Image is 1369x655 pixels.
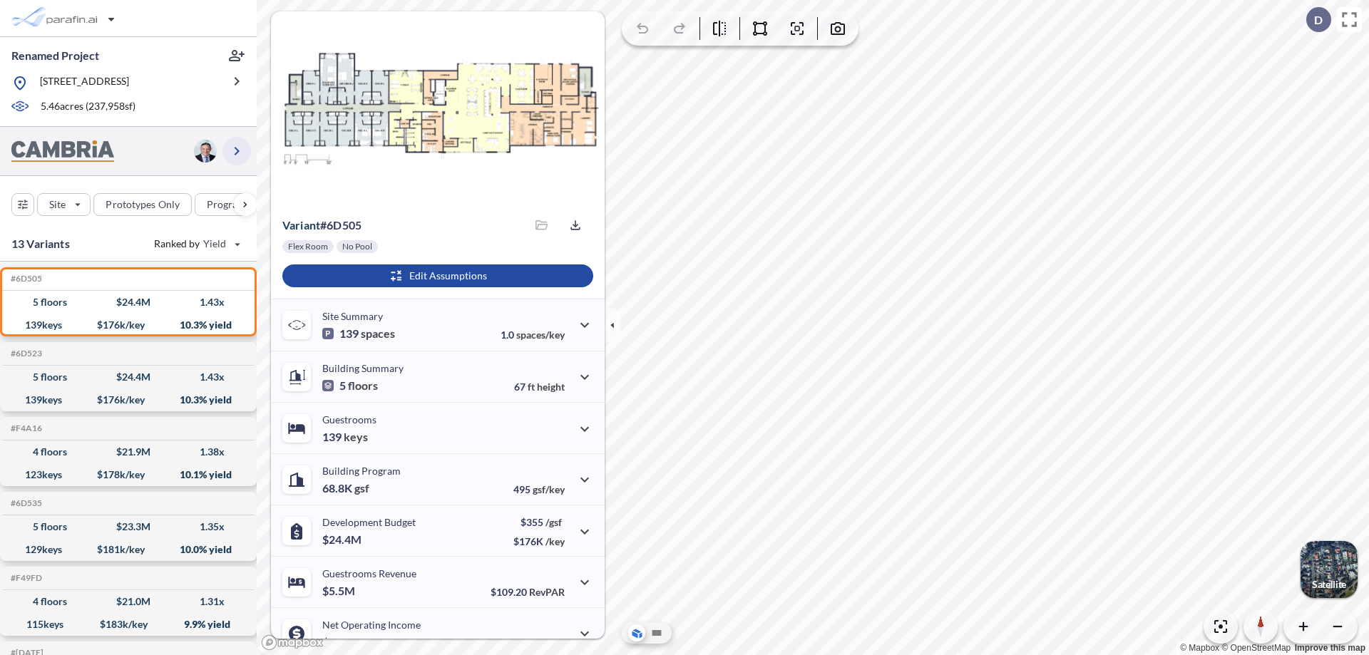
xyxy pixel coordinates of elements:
[322,362,404,374] p: Building Summary
[322,532,364,547] p: $24.4M
[322,378,378,393] p: 5
[354,481,369,495] span: gsf
[93,193,192,216] button: Prototypes Only
[491,586,565,598] p: $109.20
[322,516,416,528] p: Development Budget
[1301,541,1358,598] button: Switcher ImageSatellite
[8,573,42,583] h5: Click to copy the code
[513,483,565,495] p: 495
[545,516,562,528] span: /gsf
[1180,643,1219,653] a: Mapbox
[1221,643,1291,653] a: OpenStreetMap
[261,634,324,651] a: Mapbox homepage
[1312,579,1346,590] p: Satellite
[504,637,565,649] p: 45.0%
[322,310,383,322] p: Site Summary
[409,269,487,283] p: Edit Assumptions
[348,378,378,393] span: floors
[533,637,565,649] span: margin
[288,241,328,252] p: Flex Room
[282,264,593,287] button: Edit Assumptions
[537,381,565,393] span: height
[1295,643,1365,653] a: Improve this map
[342,241,372,252] p: No Pool
[322,584,357,598] p: $5.5M
[322,567,416,579] p: Guestrooms Revenue
[322,481,369,495] p: 68.8K
[513,516,565,528] p: $355
[361,326,395,341] span: spaces
[41,99,135,115] p: 5.46 acres ( 237,958 sf)
[8,423,42,433] h5: Click to copy the code
[143,232,250,255] button: Ranked by Yield
[322,465,401,477] p: Building Program
[516,329,565,341] span: spaces/key
[106,197,180,212] p: Prototypes Only
[8,498,42,508] h5: Click to copy the code
[648,624,665,641] button: Site Plan
[529,586,565,598] span: RevPAR
[203,237,227,251] span: Yield
[282,218,362,232] p: # 6d505
[1301,541,1358,598] img: Switcher Image
[322,413,376,426] p: Guestrooms
[8,349,42,359] h5: Click to copy the code
[194,140,217,163] img: user logo
[513,535,565,547] p: $176K
[40,74,129,92] p: [STREET_ADDRESS]
[322,635,357,649] p: $2.5M
[195,193,272,216] button: Program
[1314,14,1323,26] p: D
[322,326,395,341] p: 139
[628,624,645,641] button: Aerial View
[344,430,368,444] span: keys
[207,197,247,212] p: Program
[11,140,114,163] img: BrandImage
[533,483,565,495] span: gsf/key
[11,48,99,63] p: Renamed Project
[322,619,421,631] p: Net Operating Income
[322,430,368,444] p: 139
[282,218,320,232] span: Variant
[545,535,565,547] span: /key
[11,235,70,252] p: 13 Variants
[37,193,91,216] button: Site
[514,381,565,393] p: 67
[8,274,42,284] h5: Click to copy the code
[501,329,565,341] p: 1.0
[528,381,535,393] span: ft
[49,197,66,212] p: Site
